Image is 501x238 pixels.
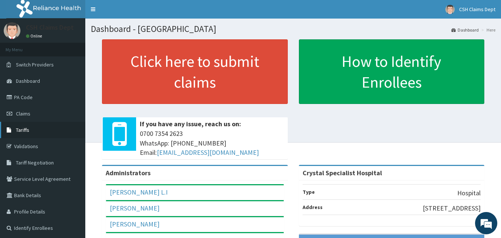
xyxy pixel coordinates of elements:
span: Claims [16,110,30,117]
b: Address [303,204,323,211]
a: Online [26,33,44,39]
span: Tariff Negotiation [16,159,54,166]
p: [STREET_ADDRESS] [423,203,481,213]
a: [EMAIL_ADDRESS][DOMAIN_NAME] [157,148,259,157]
div: Chat with us now [39,42,125,51]
img: User Image [445,5,455,14]
a: Dashboard [451,27,479,33]
b: If you have any issue, reach us on: [140,120,241,128]
textarea: Type your message and hit 'Enter' [4,159,141,185]
b: Type [303,189,315,195]
a: Click here to submit claims [102,39,288,104]
li: Here [479,27,495,33]
img: d_794563401_company_1708531726252_794563401 [14,37,30,56]
p: Hospital [457,188,481,198]
h1: Dashboard - [GEOGRAPHIC_DATA] [91,24,495,34]
span: We're online! [43,72,102,147]
span: CSH Claims Dept [459,6,495,13]
span: Tariffs [16,127,29,133]
span: 0700 7354 2623 WhatsApp: [PHONE_NUMBER] Email: [140,129,284,157]
a: How to Identify Enrollees [299,39,485,104]
b: Administrators [106,169,151,177]
img: User Image [4,22,20,39]
a: [PERSON_NAME] [110,204,159,212]
div: Minimize live chat window [122,4,139,22]
a: [PERSON_NAME] [110,220,159,228]
a: [PERSON_NAME] L.I [110,188,168,196]
strong: Crystal Specialist Hospital [303,169,382,177]
span: Switch Providers [16,61,54,68]
span: Dashboard [16,78,40,84]
p: CSH Claims Dept [26,24,74,31]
